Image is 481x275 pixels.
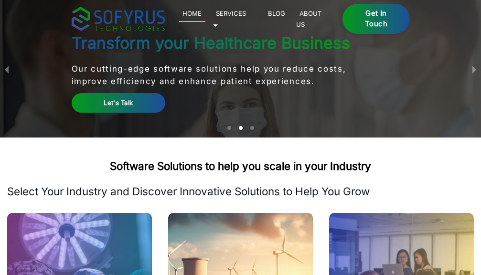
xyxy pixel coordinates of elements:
a: Home [179,8,205,22]
li: slide item 2 [239,126,243,130]
li: slide item 1 [227,126,231,130]
p: Our cutting-edge software solutions help you reduce costs, improve efficiency and enhance patient... [72,63,353,88]
li: slide item 3 [250,126,254,130]
img: sofyrus [72,7,165,31]
a: Let's Talk [72,93,166,113]
a: Services 🞃 [213,8,246,30]
h2: Software Solutions to help you scale in your Industry [7,159,474,173]
a: Blog [265,8,289,19]
a: Get in Touch [342,4,409,34]
a: About Us [296,8,322,30]
p: Select Your Industry and Discover Innovative Solutions to Help You Grow [7,184,474,199]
